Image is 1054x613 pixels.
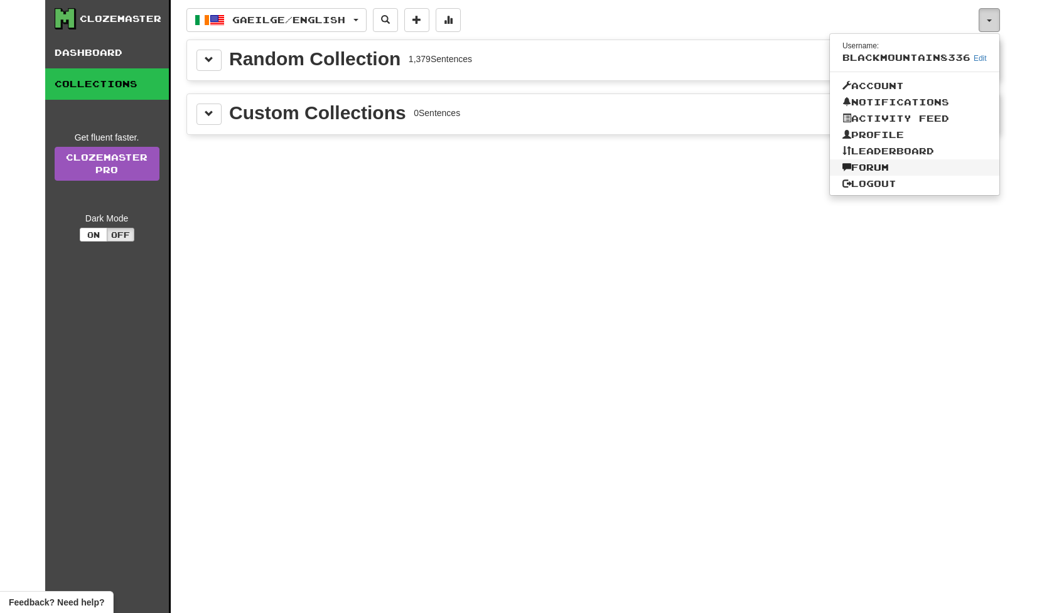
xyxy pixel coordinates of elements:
[830,176,999,192] a: Logout
[830,94,999,110] a: Notifications
[409,53,472,65] div: 1,379 Sentences
[55,212,159,225] div: Dark Mode
[414,107,460,119] div: 0 Sentences
[436,8,461,32] button: More stats
[229,104,406,122] div: Custom Collections
[373,8,398,32] button: Search sentences
[80,13,161,25] div: Clozemaster
[186,8,367,32] button: Gaeilge/English
[232,14,345,25] span: Gaeilge / English
[107,228,134,242] button: Off
[45,68,169,100] a: Collections
[55,147,159,181] a: ClozemasterPro
[830,159,999,176] a: Forum
[55,131,159,144] div: Get fluent faster.
[9,596,104,609] span: Open feedback widget
[80,228,107,242] button: On
[404,8,429,32] button: Add sentence to collection
[842,41,879,50] small: Username:
[974,54,987,63] a: Edit
[229,50,401,68] div: Random Collection
[45,37,169,68] a: Dashboard
[842,52,971,63] span: BlackMountain8336
[830,78,999,94] a: Account
[830,143,999,159] a: Leaderboard
[830,127,999,143] a: Profile
[830,110,999,127] a: Activity Feed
